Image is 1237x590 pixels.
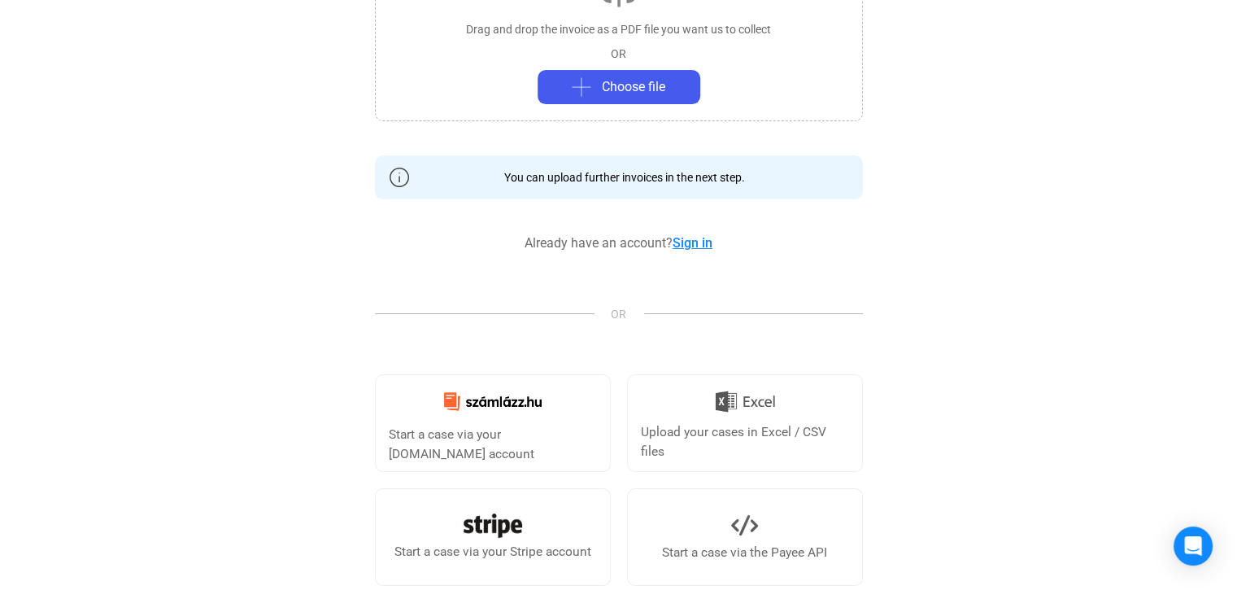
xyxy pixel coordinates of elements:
div: Open Intercom Messenger [1174,527,1213,566]
img: Excel [715,385,775,419]
a: Start a case via your [DOMAIN_NAME] account [375,374,611,472]
div: Start a case via your [DOMAIN_NAME] account [389,425,597,464]
div: Start a case via your Stripe account [394,542,591,562]
div: Drag and drop the invoice as a PDF file you want us to collect [466,21,771,37]
img: info-grey-outline [390,168,409,187]
img: Számlázz.hu [434,382,551,420]
div: You can upload further invoices in the next step. [492,169,745,186]
img: Stripe [464,514,522,538]
img: API [731,512,758,539]
div: Already have an account? [525,234,712,253]
a: Start a case via the Payee API [627,488,863,586]
button: plus-greyChoose file [538,70,700,104]
a: Sign in [673,235,712,251]
div: Start a case via the Payee API [662,543,827,562]
span: OR [595,306,643,322]
img: plus-grey [572,77,591,97]
div: Upload your cases in Excel / CSV files [641,422,849,461]
div: OR [611,46,626,62]
span: Choose file [602,77,665,97]
a: Upload your cases in Excel / CSV files [627,374,863,472]
a: Start a case via your Stripe account [375,488,611,586]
